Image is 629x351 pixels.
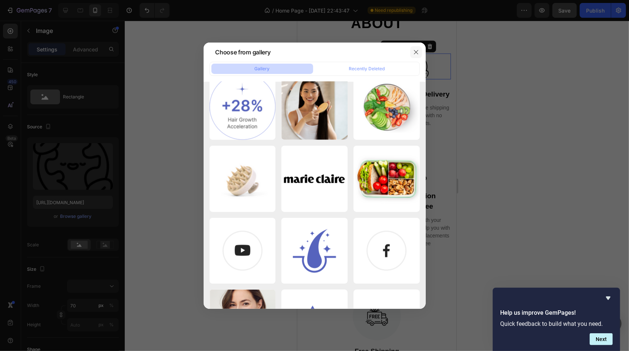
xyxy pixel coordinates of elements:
[93,23,108,29] div: Image
[6,94,75,125] p: We provide products designed to relax your body, relieve pain, and improve your well-being every ...
[500,320,613,327] p: Quick feedback to build what you need.
[354,152,420,205] img: image
[84,170,153,191] p: satisfaction guarantee
[211,64,313,74] button: Gallery
[6,185,75,216] p: All our devices are made with safe materials and tested for quality – because your health comes f...
[354,80,420,133] img: image
[316,64,418,74] button: Recently Deleted
[210,152,276,205] img: image
[367,231,406,271] img: image
[349,65,385,72] div: Recently Deleted
[6,170,75,181] p: safe & trusted
[223,231,262,271] img: image
[28,33,54,59] img: Alt Image
[215,48,271,57] div: Choose from gallery
[56,271,104,320] img: Alt Image
[28,135,54,161] img: Alt Image
[84,68,153,79] p: fast & free delivery
[500,294,613,345] div: Help us improve GemPages!
[106,33,131,59] img: Alt Image
[106,135,131,161] img: Alt Image
[604,294,613,303] button: Hide survey
[6,68,75,90] p: best for your health
[84,83,153,107] p: Enjoy quick, reliable shipping on every order, with no hidden costs.
[281,74,348,140] img: image
[500,308,613,317] h2: Help us improve GemPages!
[284,168,345,190] img: image
[590,333,613,345] button: Next question
[6,326,153,336] p: Free Shipping
[292,301,337,345] img: image
[210,74,276,140] img: image
[255,65,270,72] div: Gallery
[292,229,337,273] img: image
[84,196,153,227] p: Not satisfied with your purchase? We’ll help you with easy returns or replacements – hassle-free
